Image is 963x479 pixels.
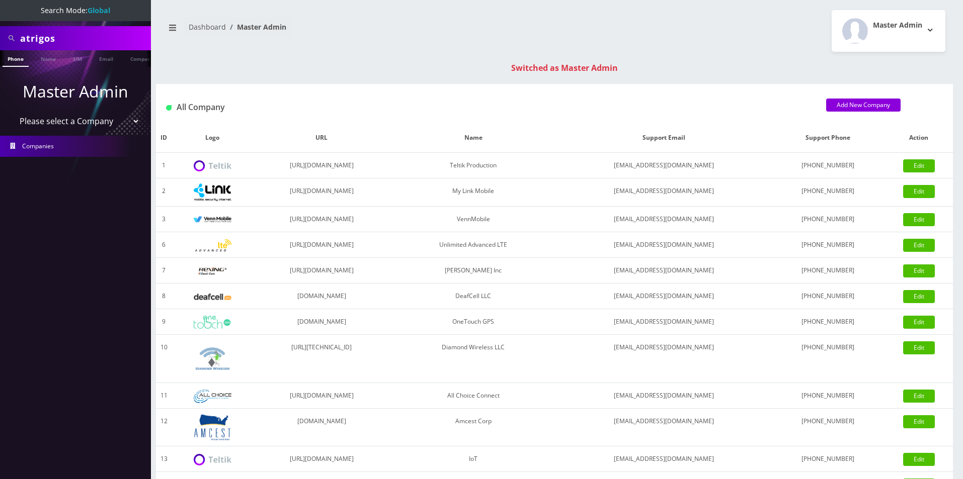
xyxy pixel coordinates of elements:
[390,207,556,232] td: VennMobile
[390,258,556,283] td: [PERSON_NAME] Inc
[826,99,901,112] a: Add New Company
[832,10,945,52] button: Master Admin
[253,409,390,446] td: [DOMAIN_NAME]
[194,216,231,223] img: VennMobile
[903,390,935,403] a: Edit
[771,153,885,178] td: [PHONE_NUMBER]
[3,50,29,67] a: Phone
[771,335,885,383] td: [PHONE_NUMBER]
[771,123,885,153] th: Support Phone
[903,341,935,354] a: Edit
[194,266,231,276] img: Rexing Inc
[390,446,556,472] td: IoT
[253,446,390,472] td: [URL][DOMAIN_NAME]
[94,50,118,66] a: Email
[903,453,935,466] a: Edit
[556,335,771,383] td: [EMAIL_ADDRESS][DOMAIN_NAME]
[390,283,556,309] td: DeafCell LLC
[253,232,390,258] td: [URL][DOMAIN_NAME]
[253,383,390,409] td: [URL][DOMAIN_NAME]
[771,383,885,409] td: [PHONE_NUMBER]
[253,335,390,383] td: [URL][TECHNICAL_ID]
[556,153,771,178] td: [EMAIL_ADDRESS][DOMAIN_NAME]
[166,103,811,112] h1: All Company
[194,160,231,172] img: Teltik Production
[556,409,771,446] td: [EMAIL_ADDRESS][DOMAIN_NAME]
[253,309,390,335] td: [DOMAIN_NAME]
[189,22,226,32] a: Dashboard
[194,390,231,403] img: All Choice Connect
[164,17,547,45] nav: breadcrumb
[771,232,885,258] td: [PHONE_NUMBER]
[556,383,771,409] td: [EMAIL_ADDRESS][DOMAIN_NAME]
[156,258,172,283] td: 7
[156,178,172,207] td: 2
[903,316,935,329] a: Edit
[172,123,253,153] th: Logo
[156,409,172,446] td: 12
[194,239,231,252] img: Unlimited Advanced LTE
[556,178,771,207] td: [EMAIL_ADDRESS][DOMAIN_NAME]
[156,232,172,258] td: 6
[253,283,390,309] td: [DOMAIN_NAME]
[903,159,935,172] a: Edit
[903,290,935,303] a: Edit
[556,123,771,153] th: Support Email
[390,232,556,258] td: Unlimited Advanced LTE
[156,153,172,178] td: 1
[771,258,885,283] td: [PHONE_NUMBER]
[885,123,953,153] th: Action
[194,316,231,329] img: OneTouch GPS
[390,123,556,153] th: Name
[903,185,935,198] a: Edit
[771,283,885,309] td: [PHONE_NUMBER]
[156,207,172,232] td: 3
[903,213,935,226] a: Edit
[556,258,771,283] td: [EMAIL_ADDRESS][DOMAIN_NAME]
[88,6,110,15] strong: Global
[873,21,922,30] h2: Master Admin
[156,383,172,409] td: 11
[36,50,61,66] a: Name
[253,258,390,283] td: [URL][DOMAIN_NAME]
[390,335,556,383] td: Diamond Wireless LLC
[556,232,771,258] td: [EMAIL_ADDRESS][DOMAIN_NAME]
[194,414,231,441] img: Amcest Corp
[68,50,87,66] a: SIM
[903,415,935,428] a: Edit
[556,309,771,335] td: [EMAIL_ADDRESS][DOMAIN_NAME]
[125,50,159,66] a: Company
[156,446,172,472] td: 13
[556,207,771,232] td: [EMAIL_ADDRESS][DOMAIN_NAME]
[156,309,172,335] td: 9
[253,153,390,178] td: [URL][DOMAIN_NAME]
[771,409,885,446] td: [PHONE_NUMBER]
[390,383,556,409] td: All Choice Connect
[556,446,771,472] td: [EMAIL_ADDRESS][DOMAIN_NAME]
[556,283,771,309] td: [EMAIL_ADDRESS][DOMAIN_NAME]
[903,239,935,252] a: Edit
[253,123,390,153] th: URL
[156,123,172,153] th: ID
[390,178,556,207] td: My Link Mobile
[390,409,556,446] td: Amcest Corp
[771,178,885,207] td: [PHONE_NUMBER]
[771,446,885,472] td: [PHONE_NUMBER]
[194,340,231,377] img: Diamond Wireless LLC
[166,105,172,111] img: All Company
[771,309,885,335] td: [PHONE_NUMBER]
[22,142,54,150] span: Companies
[194,294,231,300] img: DeafCell LLC
[20,29,148,48] input: Search All Companies
[156,283,172,309] td: 8
[194,454,231,465] img: IoT
[771,207,885,232] td: [PHONE_NUMBER]
[390,309,556,335] td: OneTouch GPS
[166,62,963,74] div: Switched as Master Admin
[390,153,556,178] td: Teltik Production
[194,183,231,201] img: My Link Mobile
[253,178,390,207] td: [URL][DOMAIN_NAME]
[156,335,172,383] td: 10
[903,264,935,277] a: Edit
[253,207,390,232] td: [URL][DOMAIN_NAME]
